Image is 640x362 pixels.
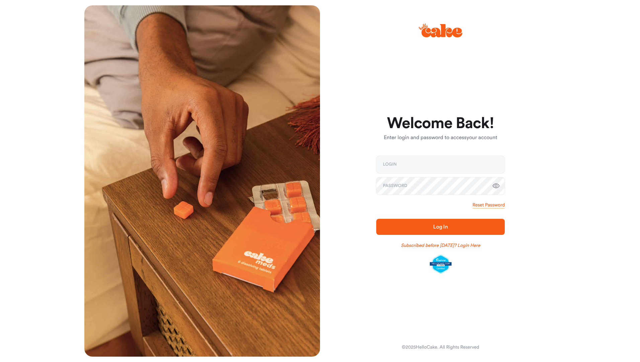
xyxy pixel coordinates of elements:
div: © 2025 HelloCake. All Rights Reserved [402,344,479,351]
p: Enter login and password to access your account [376,134,505,142]
a: Reset Password [473,202,505,208]
h1: Welcome Back! [376,115,505,131]
button: Log In [376,219,505,235]
span: Log In [433,224,448,230]
a: Subscribed before [DATE]? Login Here [401,242,480,249]
img: legit-script-certified.png [430,255,452,274]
